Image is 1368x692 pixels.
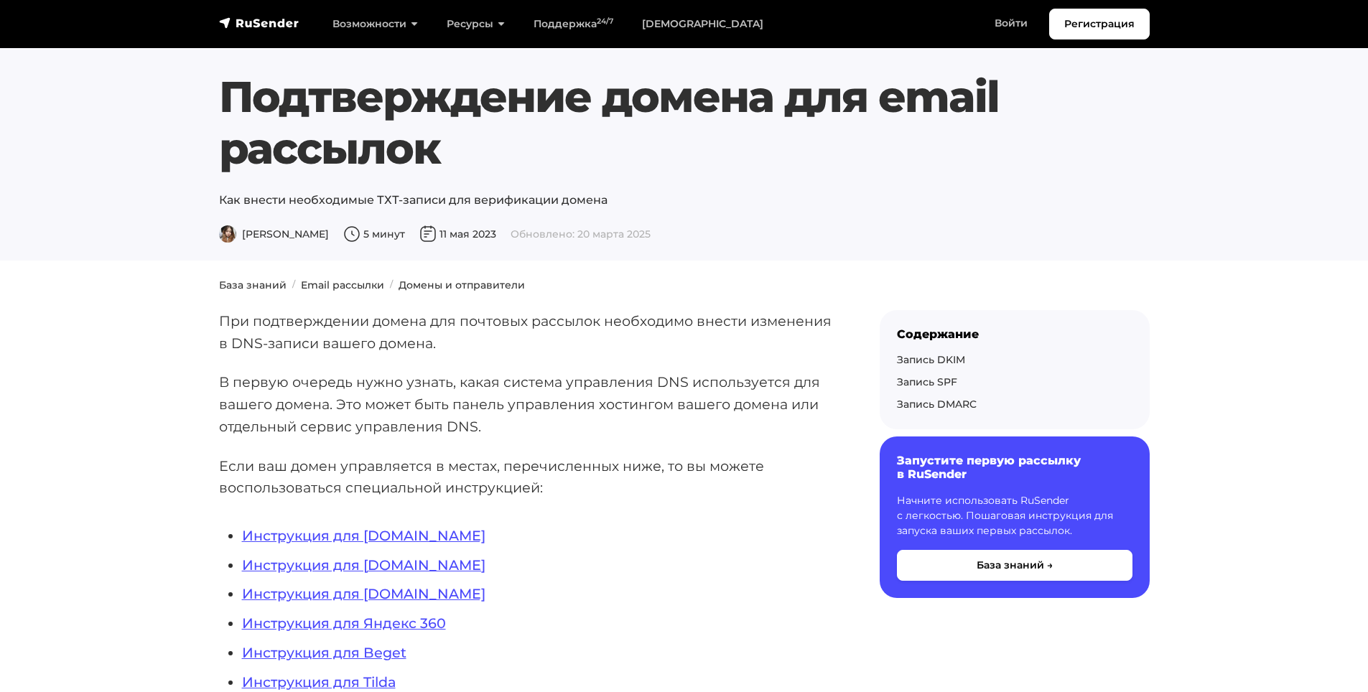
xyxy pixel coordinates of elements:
a: Email рассылки [301,279,384,291]
img: RuSender [219,16,299,30]
a: Запустите первую рассылку в RuSender Начните использовать RuSender с легкостью. Пошаговая инструк... [880,436,1150,597]
h6: Запустите первую рассылку в RuSender [897,454,1132,481]
a: Запись SPF [897,375,957,388]
a: Инструкция для Яндекс 360 [242,614,446,632]
p: Если ваш домен управляется в местах, перечисленных ниже, то вы можете воспользоваться специальной... [219,455,834,499]
a: База знаний [219,279,287,291]
a: Домены и отправители [399,279,525,291]
a: Инструкция для Tilda [242,673,396,691]
a: Возможности [318,9,432,39]
a: Инструкция для [DOMAIN_NAME] [242,585,485,602]
img: Время чтения [343,225,360,243]
span: 5 минут [343,228,405,240]
p: При подтверждении домена для почтовых рассылок необходимо внести изменения в DNS-записи вашего до... [219,310,834,354]
span: 11 мая 2023 [419,228,496,240]
span: Обновлено: 20 марта 2025 [511,228,651,240]
nav: breadcrumb [210,278,1158,293]
a: Запись DKIM [897,353,965,366]
div: Содержание [897,327,1132,341]
button: База знаний → [897,550,1132,581]
p: Начните использовать RuSender с легкостью. Пошаговая инструкция для запуска ваших первых рассылок. [897,493,1132,538]
span: [PERSON_NAME] [219,228,329,240]
a: Регистрация [1049,9,1150,39]
img: Дата публикации [419,225,437,243]
a: Ресурсы [432,9,519,39]
h1: Подтверждение домена для email рассылок [219,71,1150,174]
a: Инструкция для Beget [242,644,406,661]
p: Как внести необходимые ТХТ-записи для верификации домена [219,192,1150,209]
a: Войти [980,9,1042,38]
a: Инструкция для [DOMAIN_NAME] [242,556,485,574]
a: Поддержка24/7 [519,9,628,39]
sup: 24/7 [597,17,613,26]
p: В первую очередь нужно узнать, какая система управления DNS используется для вашего домена. Это м... [219,371,834,437]
a: [DEMOGRAPHIC_DATA] [628,9,778,39]
a: Инструкция для [DOMAIN_NAME] [242,527,485,544]
a: Запись DMARC [897,398,977,411]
